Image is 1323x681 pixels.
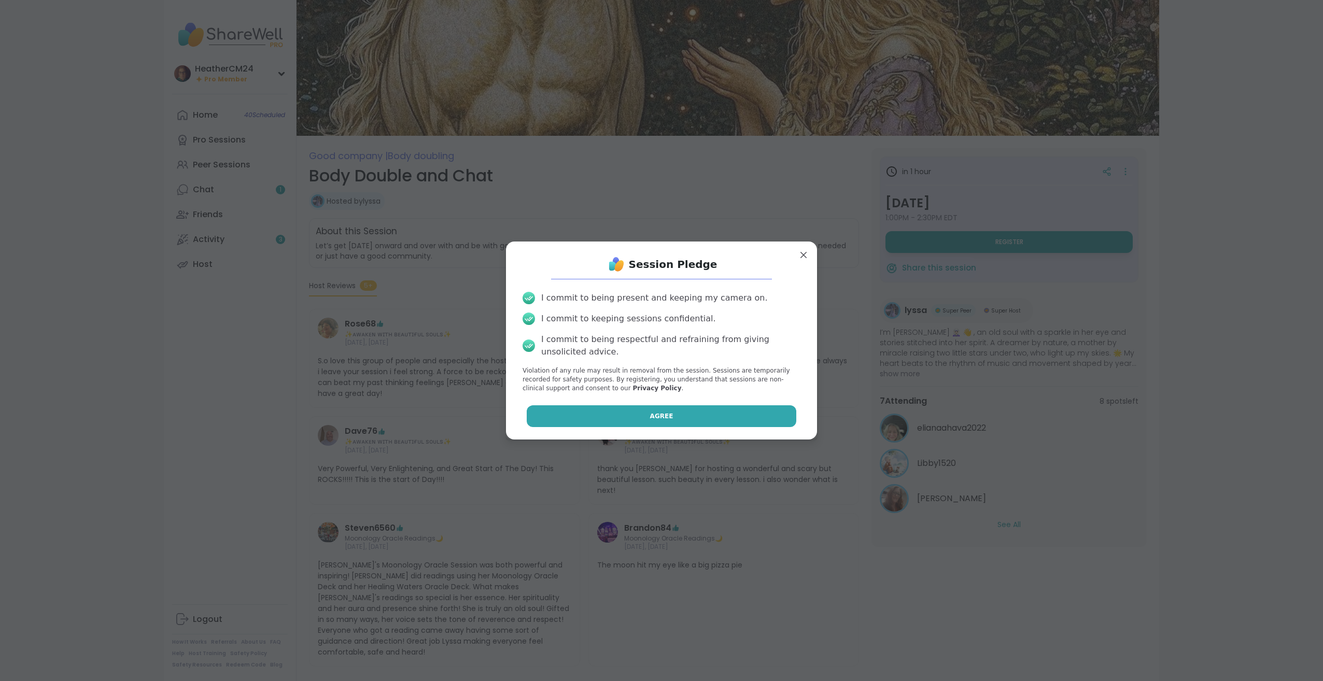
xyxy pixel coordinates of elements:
[629,257,717,272] h1: Session Pledge
[541,292,767,304] div: I commit to being present and keeping my camera on.
[541,333,800,358] div: I commit to being respectful and refraining from giving unsolicited advice.
[527,405,797,427] button: Agree
[650,412,673,421] span: Agree
[541,313,716,325] div: I commit to keeping sessions confidential.
[606,254,627,275] img: ShareWell Logo
[523,366,800,392] p: Violation of any rule may result in removal from the session. Sessions are temporarily recorded f...
[632,385,681,392] a: Privacy Policy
